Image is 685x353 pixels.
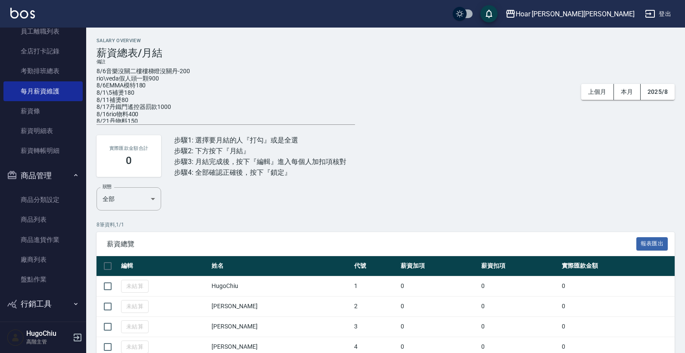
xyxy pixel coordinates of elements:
td: 0 [399,276,479,296]
p: 8 筆資料, 1 / 1 [97,221,675,229]
label: 狀態 [103,183,112,190]
div: 步驟3: 月結完成後，按下『編輯』進入每個人加扣項核對 [174,156,346,167]
td: 3 [352,316,399,337]
td: 0 [560,316,675,337]
p: 高階主管 [26,338,70,346]
button: 商品管理 [3,164,83,187]
td: 0 [479,296,560,316]
div: 步驟1: 選擇要月結的人『打勾』或是全選 [174,135,346,146]
a: 報表匯出 [636,239,668,248]
a: 薪資明細表 [3,121,83,141]
th: 代號 [352,256,399,276]
div: Hoar [PERSON_NAME][PERSON_NAME] [516,9,635,19]
th: 薪資扣項 [479,256,560,276]
h2: Salary Overview [97,38,675,43]
a: 薪資轉帳明細 [3,141,83,161]
td: 0 [399,296,479,316]
div: 全部 [97,187,161,211]
a: 廠商列表 [3,250,83,269]
a: 考勤排班總表 [3,61,83,81]
button: 登出 [641,6,675,22]
td: 1 [352,276,399,296]
label: 備註 [97,59,106,65]
textarea: 8/6音樂沒關二樓樓梯燈沒關丹-200 rio\veda假人頭一顆900 8/6EMMA模特180 8/1\5補燙180 8/11補燙80 8/17丹鐵門遙控器罰款1000 8/16rio物料4... [97,68,355,123]
a: 盤點作業 [3,269,83,289]
button: 行銷工具 [3,293,83,315]
th: 實際匯款金額 [560,256,675,276]
td: 0 [479,316,560,337]
div: 步驟4: 全部確認正確後，按下『鎖定』 [174,167,346,178]
a: 每月薪資維護 [3,81,83,101]
td: 2 [352,296,399,316]
th: 薪資加項 [399,256,479,276]
th: 編輯 [119,256,209,276]
h3: 0 [126,155,132,167]
button: 2025/8 [641,84,675,100]
div: 步驟2: 下方按下『月結』 [174,146,346,156]
span: 薪資總覽 [107,240,636,248]
h5: HugoChiu [26,329,70,338]
th: 姓名 [209,256,352,276]
button: 會員卡管理 [3,315,83,338]
h3: 薪資總表/月結 [97,47,675,59]
button: save [480,5,498,22]
button: 本月 [614,84,641,100]
button: 上個月 [581,84,614,100]
a: 員工離職列表 [3,22,83,41]
a: 商品進貨作業 [3,230,83,250]
h2: 實際匯款金額合計 [107,146,151,151]
td: 0 [479,276,560,296]
a: 商品列表 [3,210,83,229]
button: 報表匯出 [636,237,668,251]
a: 全店打卡記錄 [3,41,83,61]
td: HugoChiu [209,276,352,296]
td: [PERSON_NAME] [209,296,352,316]
img: Person [7,329,24,346]
a: 商品分類設定 [3,190,83,210]
td: 0 [399,316,479,337]
button: Hoar [PERSON_NAME][PERSON_NAME] [502,5,638,23]
img: Logo [10,8,35,19]
a: 薪資條 [3,101,83,121]
td: [PERSON_NAME] [209,316,352,337]
td: 0 [560,296,675,316]
td: 0 [560,276,675,296]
